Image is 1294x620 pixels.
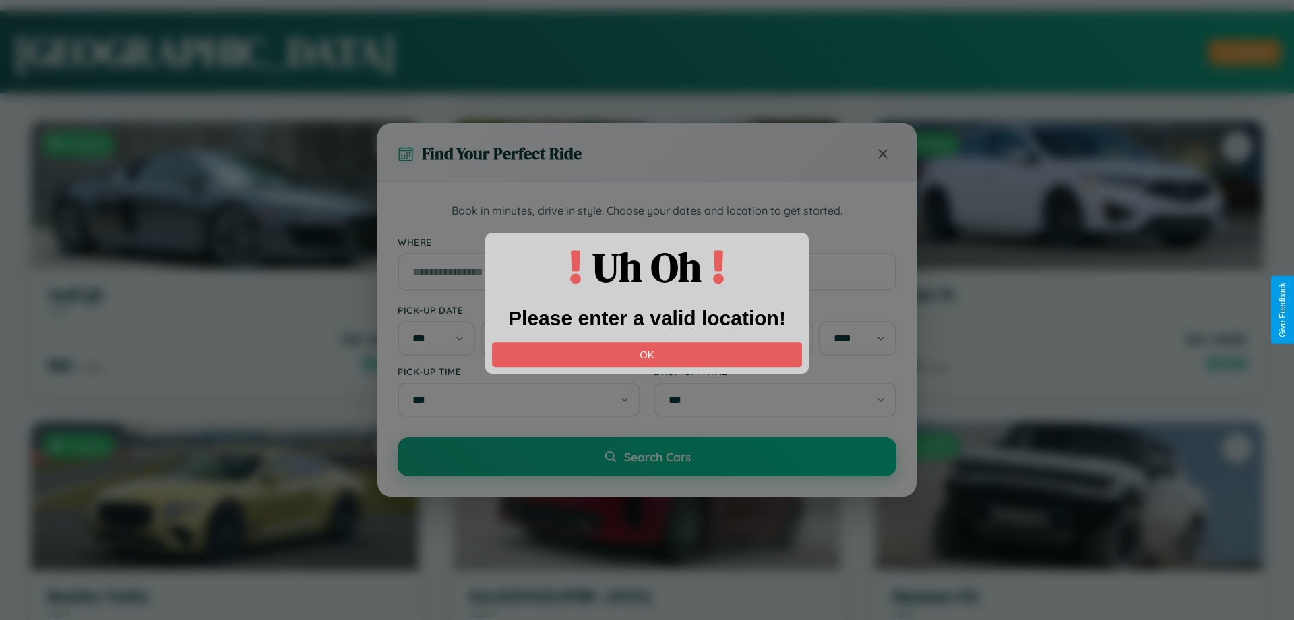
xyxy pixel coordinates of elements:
[398,304,640,316] label: Pick-up Date
[398,366,640,377] label: Pick-up Time
[654,304,896,316] label: Drop-off Date
[624,449,691,464] span: Search Cars
[654,366,896,377] label: Drop-off Time
[422,142,582,165] h3: Find Your Perfect Ride
[398,236,896,248] label: Where
[398,202,896,220] p: Book in minutes, drive in style. Choose your dates and location to get started.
